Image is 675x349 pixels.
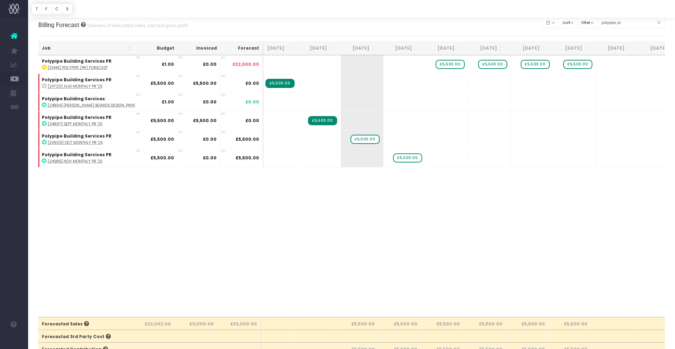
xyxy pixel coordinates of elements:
button: F [41,4,52,14]
button: sort [559,17,578,28]
abbr: [24909] Oct Monthly PR '25 [48,140,103,145]
abbr: [24864] Ashworth Boards Design and Print [48,103,136,108]
td: : [38,55,140,74]
strong: £0.00 [203,99,217,105]
th: Budget [135,42,178,55]
th: Jan 26: activate to sort column ascending [464,42,506,55]
th: £5,500.00 [336,317,379,330]
span: wayahead Sales Forecast Item [478,60,507,69]
th: Job: activate to sort column ascending [38,42,135,55]
span: Forecasted Sales [42,321,89,327]
strong: £5,500.00 [150,155,174,161]
td: : [38,93,140,111]
img: images/default_profile_image.png [9,335,19,345]
strong: £5,500.00 [193,80,217,86]
strong: £0.00 [203,155,217,161]
button: C [51,4,63,14]
td: : [38,111,140,130]
th: £5,500.00 [421,317,464,330]
strong: Polypipe Building Services PR [42,152,111,158]
strong: £5,500.00 [150,118,174,123]
strong: £0.00 [203,136,217,142]
strong: £1.00 [162,61,174,67]
button: filter [578,17,598,28]
th: Dec 25: activate to sort column ascending [421,42,464,55]
th: Invoiced [178,42,220,55]
small: Overview of forecasted sales, cost and gross profit [86,21,188,28]
button: T [32,4,42,14]
th: £5,500.00 [506,317,549,330]
th: Feb 26: activate to sort column ascending [506,42,549,55]
strong: £5,500.00 [150,136,174,142]
th: Forecasted 3rd Party Cost [38,330,132,342]
th: Sep 25: activate to sort column ascending [294,42,336,55]
th: £11,000.00 [174,317,218,330]
span: wayahead Sales Forecast Item [351,135,379,144]
strong: Polypipe Building Services [42,96,105,102]
th: £5,500.00 [464,317,506,330]
th: £33,000.00 [217,317,261,330]
strong: £0.00 [203,61,217,67]
span: £0.00 [245,99,259,105]
th: Forecast [220,42,263,55]
th: £22,002.00 [131,317,175,330]
div: Vertical button group [32,4,72,14]
button: S [62,4,72,14]
span: wayahead Sales Forecast Item [436,60,464,69]
input: Search... [598,17,665,28]
span: Streamtime Invoice: ST7054 – [24867] Sept Monthly PR '25 [308,116,337,125]
th: £5,500.00 [379,317,421,330]
span: £0.00 [245,118,259,124]
strong: £5,500.00 [150,80,174,86]
abbr: [21446] Polypipe (PR) Forecast [48,65,108,70]
td: : [38,74,140,92]
th: Nov 25: activate to sort column ascending [379,42,421,55]
span: Streamtime Invoice: ST6973 – [24720] Aug Monthly PR '25 [265,79,294,88]
strong: Polypipe Building Services PR [42,77,111,83]
strong: Polypipe Building Services PR [42,58,111,64]
strong: £5,500.00 [193,118,217,123]
strong: Polypipe Building Services PR [42,114,111,120]
span: £5,500.00 [236,155,259,161]
span: wayahead Sales Forecast Item [563,60,592,69]
abbr: [24867] Sept Monthly PR '25 [48,121,102,127]
th: Mar 26: activate to sort column ascending [549,42,591,55]
th: Apr 26: activate to sort column ascending [591,42,634,55]
td: : [38,130,140,148]
th: Aug 25: activate to sort column ascending [251,42,294,55]
th: £5,500.00 [549,317,591,330]
strong: Polypipe Building Services PR [42,133,111,139]
span: £0.00 [245,80,259,87]
abbr: [24985] Nov Monthly PR '25 [48,159,102,164]
span: Billing Forecast [38,21,79,28]
strong: £1.00 [162,99,174,105]
td: : [38,148,140,167]
span: £5,500.00 [236,136,259,142]
abbr: [24720] Aug Monthly PR '25 [48,84,102,89]
span: £22,000.00 [232,61,259,68]
span: wayahead Sales Forecast Item [393,153,422,163]
th: Oct 25: activate to sort column ascending [336,42,379,55]
span: wayahead Sales Forecast Item [521,60,549,69]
